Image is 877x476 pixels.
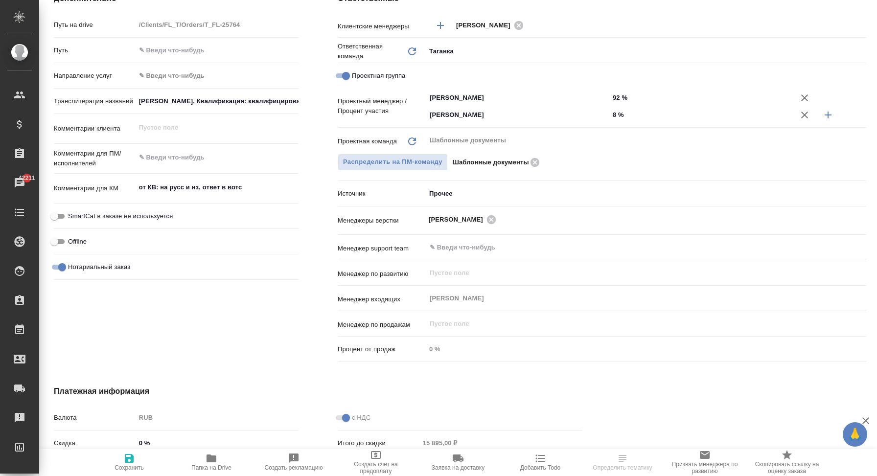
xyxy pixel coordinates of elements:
[499,449,581,476] button: Добавить Todo
[861,24,863,26] button: Open
[456,21,516,30] span: [PERSON_NAME]
[338,438,419,448] p: Итого до скидки
[338,136,397,146] p: Проектная команда
[604,97,606,99] button: Open
[335,449,417,476] button: Создать счет на предоплату
[136,436,299,450] input: ✎ Введи что-нибудь
[417,449,499,476] button: Заявка на доставку
[426,342,866,356] input: Пустое поле
[338,189,426,199] p: Источник
[191,464,231,471] span: Папка на Drive
[456,19,527,31] div: [PERSON_NAME]
[54,96,136,106] p: Транслитерация названий
[352,413,370,423] span: с НДС
[68,237,87,247] span: Offline
[115,464,144,471] span: Сохранить
[609,91,793,105] input: ✎ Введи что-нибудь
[429,267,843,279] input: Пустое поле
[338,244,426,253] p: Менеджер support team
[426,43,866,60] div: Таганка
[338,269,426,279] p: Менеджер по развитию
[432,464,485,471] span: Заявка на доставку
[604,114,606,116] button: Open
[13,173,41,183] span: 42211
[338,154,448,171] span: В заказе уже есть ответственный ПМ или ПМ группа
[816,103,840,127] button: Добавить
[265,464,323,471] span: Создать рекламацию
[341,461,411,475] span: Создать счет на предоплату
[338,22,426,31] p: Клиентские менеджеры
[136,68,299,84] div: ✎ Введи что-нибудь
[68,262,130,272] span: Нотариальный заказ
[429,318,843,330] input: Пустое поле
[429,242,831,253] input: ✎ Введи что-нибудь
[664,449,746,476] button: Призвать менеджера по развитию
[54,413,136,423] p: Валюта
[752,461,822,475] span: Скопировать ссылку на оценку заказа
[170,449,253,476] button: Папка на Drive
[847,424,863,445] span: 🙏
[338,154,448,171] button: Распределить на ПМ-команду
[54,71,136,81] p: Направление услуг
[54,124,136,134] p: Комментарии клиента
[338,42,406,61] p: Ответственная команда
[54,438,136,448] p: Скидка
[429,215,489,225] span: [PERSON_NAME]
[136,94,299,108] input: ✎ Введи что-нибудь
[54,149,136,168] p: Комментарии для ПМ/исполнителей
[609,108,793,122] input: ✎ Введи что-нибудь
[746,449,828,476] button: Скопировать ссылку на оценку заказа
[861,219,863,221] button: Open
[338,216,426,226] p: Менеджеры верстки
[338,320,426,330] p: Менеджер по продажам
[861,247,863,249] button: Open
[343,157,442,168] span: Распределить на ПМ-команду
[429,14,452,37] button: Добавить менеджера
[419,436,582,450] input: Пустое поле
[54,20,136,30] p: Путь на drive
[338,344,426,354] p: Процент от продаж
[2,171,37,195] a: 42211
[426,185,866,202] div: Прочее
[581,449,664,476] button: Определить тематику
[338,96,426,116] p: Проектный менеджер / Процент участия
[54,385,582,397] h4: Платежная информация
[352,71,405,81] span: Проектная группа
[136,179,299,196] textarea: от КВ: на русс и нз, ответ в вотс
[520,464,560,471] span: Добавить Todo
[429,213,499,226] div: [PERSON_NAME]
[453,158,529,167] p: Шаблонные документы
[54,183,136,193] p: Комментарии для КМ
[843,422,867,447] button: 🙏
[68,211,173,221] span: SmartCat в заказе не используется
[136,409,299,426] div: RUB
[54,45,136,55] p: Путь
[136,43,299,57] input: ✎ Введи что-нибудь
[88,449,170,476] button: Сохранить
[338,295,426,304] p: Менеджер входящих
[139,71,287,81] div: ✎ Введи что-нибудь
[593,464,652,471] span: Определить тематику
[669,461,740,475] span: Призвать менеджера по развитию
[136,18,299,32] input: Пустое поле
[253,449,335,476] button: Создать рекламацию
